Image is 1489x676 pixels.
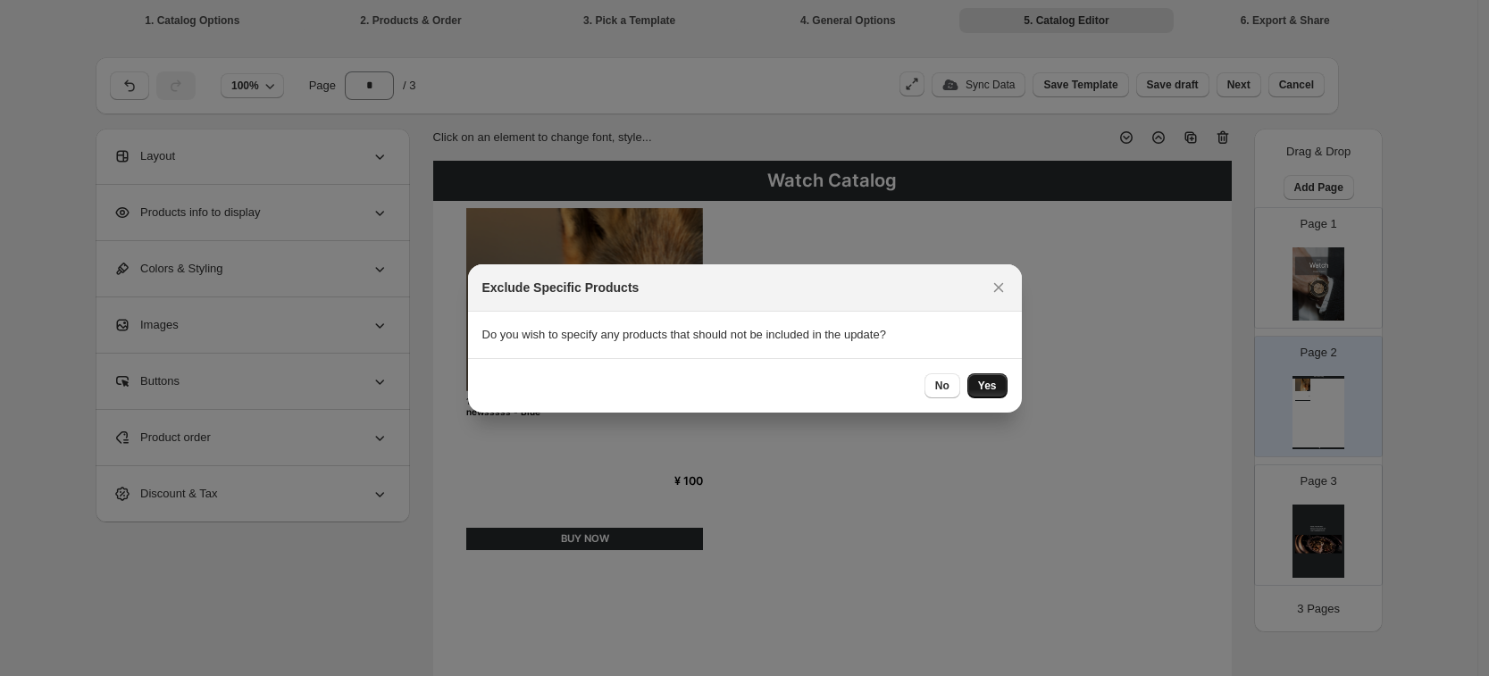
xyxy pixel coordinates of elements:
span: No [935,379,949,393]
h2: Exclude Specific Products [482,279,640,296]
button: No [924,373,960,398]
button: Yes [967,373,1008,398]
span: Yes [978,379,997,393]
p: Do you wish to specify any products that should not be included in the update? [482,326,1008,344]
